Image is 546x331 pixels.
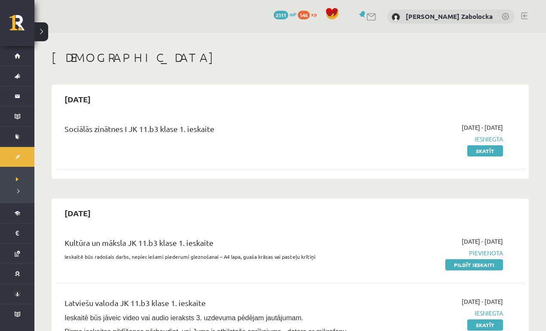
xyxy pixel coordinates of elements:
span: xp [311,11,317,18]
a: 2311 mP [274,11,296,18]
a: Pildīt ieskaiti [445,259,503,270]
div: Kultūra un māksla JK 11.b3 klase 1. ieskaite [65,237,352,253]
div: Sociālās zinātnes I JK 11.b3 klase 1. ieskaite [65,123,352,139]
div: Latviešu valoda JK 11.b3 klase 1. ieskaite [65,297,352,313]
h2: [DATE] [56,89,99,109]
a: Skatīt [467,145,503,156]
span: 2311 [274,11,288,19]
span: Iesniegta [365,309,503,318]
a: 546 xp [298,11,321,18]
span: [DATE] - [DATE] [462,123,503,132]
span: [DATE] - [DATE] [462,297,503,306]
span: [DATE] - [DATE] [462,237,503,246]
h2: [DATE] [56,203,99,223]
p: Ieskaitē būs radošais darbs, nepieciešami piederumi gleznošanai – A4 lapa, guaša krāsas vai paste... [65,253,352,261]
span: Iesniegta [365,135,503,144]
span: mP [290,11,296,18]
a: Skatīt [467,319,503,331]
span: Pievienota [365,248,503,257]
span: 546 [298,11,310,19]
a: Rīgas 1. Tālmācības vidusskola [9,15,34,37]
h1: [DEMOGRAPHIC_DATA] [52,50,529,65]
span: Ieskaitē būs jāveic video vai audio ieraksts 3. uzdevuma pēdējam jautājumam. [65,314,303,322]
a: [PERSON_NAME] Zabolocka [406,12,493,21]
img: Tamila Zabolocka [392,13,400,21]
